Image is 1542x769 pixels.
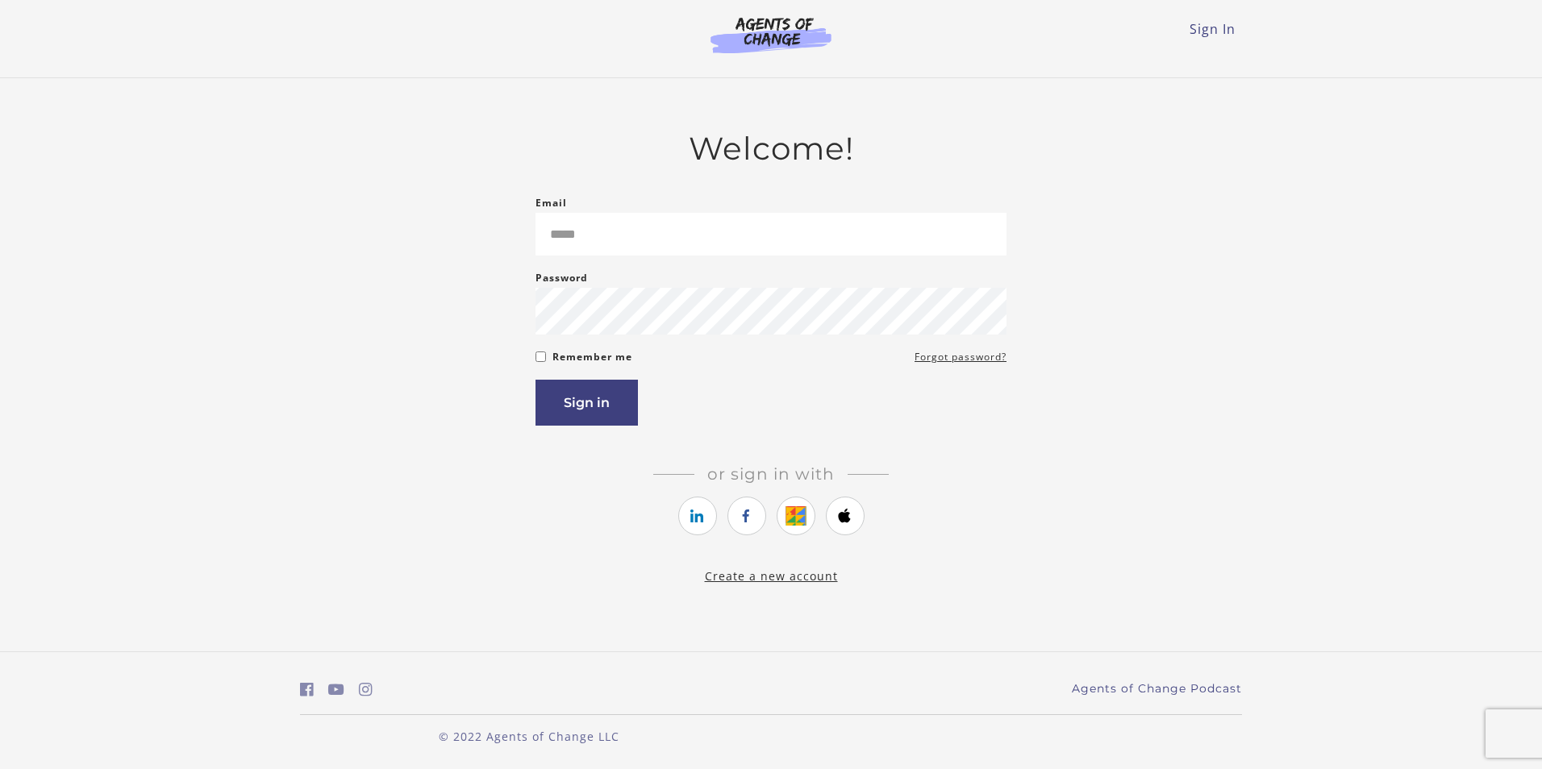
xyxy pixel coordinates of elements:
[1190,20,1236,38] a: Sign In
[328,682,344,697] i: https://www.youtube.com/c/AgentsofChangeTestPrepbyMeaganMitchell (Open in a new window)
[300,728,758,745] p: © 2022 Agents of Change LLC
[1072,680,1242,697] a: Agents of Change Podcast
[552,347,632,367] label: Remember me
[694,16,848,53] img: Agents of Change Logo
[300,678,314,701] a: https://www.facebook.com/groups/aswbtestprep (Open in a new window)
[536,380,638,426] button: Sign in
[915,347,1006,367] a: Forgot password?
[536,268,588,288] label: Password
[536,193,567,213] label: Email
[359,678,373,701] a: https://www.instagram.com/agentsofchangeprep/ (Open in a new window)
[727,497,766,535] a: https://courses.thinkific.com/users/auth/facebook?ss%5Breferral%5D=&ss%5Buser_return_to%5D=&ss%5B...
[359,682,373,697] i: https://www.instagram.com/agentsofchangeprep/ (Open in a new window)
[678,497,717,535] a: https://courses.thinkific.com/users/auth/linkedin?ss%5Breferral%5D=&ss%5Buser_return_to%5D=&ss%5B...
[777,497,815,535] a: https://courses.thinkific.com/users/auth/google?ss%5Breferral%5D=&ss%5Buser_return_to%5D=&ss%5Bvi...
[328,678,344,701] a: https://www.youtube.com/c/AgentsofChangeTestPrepbyMeaganMitchell (Open in a new window)
[300,682,314,697] i: https://www.facebook.com/groups/aswbtestprep (Open in a new window)
[705,568,838,584] a: Create a new account
[694,464,848,484] span: Or sign in with
[536,130,1006,168] h2: Welcome!
[826,497,865,535] a: https://courses.thinkific.com/users/auth/apple?ss%5Breferral%5D=&ss%5Buser_return_to%5D=&ss%5Bvis...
